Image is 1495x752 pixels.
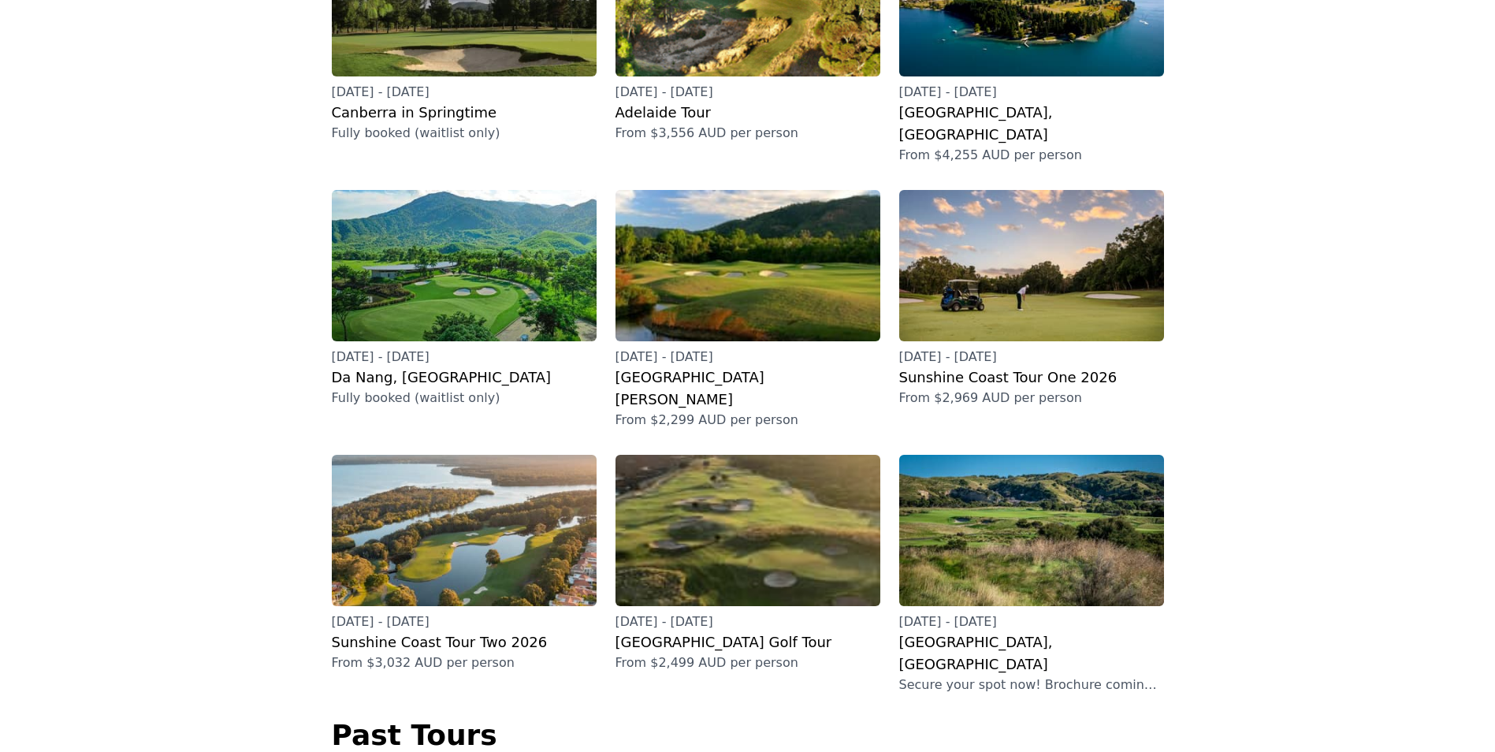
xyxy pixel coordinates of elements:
a: [DATE] - [DATE][GEOGRAPHIC_DATA][PERSON_NAME]From $2,299 AUD per person [615,190,880,430]
h3: [GEOGRAPHIC_DATA], [GEOGRAPHIC_DATA] [899,102,1164,146]
p: [DATE] - [DATE] [332,83,597,102]
h3: Adelaide Tour [615,102,880,124]
p: [DATE] - [DATE] [899,348,1164,367]
a: [DATE] - [DATE]Sunshine Coast Tour One 2026From $2,969 AUD per person [899,190,1164,408]
h2: Past Tours [332,720,1164,751]
a: [DATE] - [DATE]Da Nang, [GEOGRAPHIC_DATA]Fully booked (waitlist only) [332,190,597,408]
h3: [GEOGRAPHIC_DATA], [GEOGRAPHIC_DATA] [899,631,1164,676]
h3: Sunshine Coast Tour Two 2026 [332,631,597,653]
p: From $2,499 AUD per person [615,653,880,672]
p: [DATE] - [DATE] [899,612,1164,631]
h3: Canberra in Springtime [332,102,597,124]
p: From $2,299 AUD per person [615,411,880,430]
a: [DATE] - [DATE][GEOGRAPHIC_DATA] Golf TourFrom $2,499 AUD per person [615,455,880,672]
p: [DATE] - [DATE] [332,612,597,631]
p: [DATE] - [DATE] [615,348,880,367]
p: Fully booked (waitlist only) [332,124,597,143]
h3: Da Nang, [GEOGRAPHIC_DATA] [332,367,597,389]
h3: [GEOGRAPHIC_DATA] Golf Tour [615,631,880,653]
p: [DATE] - [DATE] [615,612,880,631]
p: From $3,556 AUD per person [615,124,880,143]
p: From $2,969 AUD per person [899,389,1164,408]
p: From $4,255 AUD per person [899,146,1164,165]
h3: Sunshine Coast Tour One 2026 [899,367,1164,389]
p: [DATE] - [DATE] [332,348,597,367]
p: Secure your spot now! Brochure coming soon [899,676,1164,694]
p: From $3,032 AUD per person [332,653,597,672]
a: [DATE] - [DATE][GEOGRAPHIC_DATA], [GEOGRAPHIC_DATA]Secure your spot now! Brochure coming soon [899,455,1164,694]
a: [DATE] - [DATE]Sunshine Coast Tour Two 2026From $3,032 AUD per person [332,455,597,672]
h3: [GEOGRAPHIC_DATA][PERSON_NAME] [615,367,880,411]
p: Fully booked (waitlist only) [332,389,597,408]
p: [DATE] - [DATE] [615,83,880,102]
p: [DATE] - [DATE] [899,83,1164,102]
